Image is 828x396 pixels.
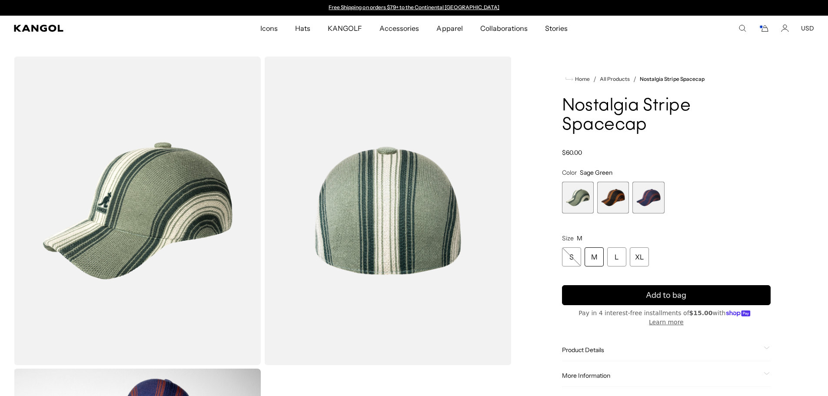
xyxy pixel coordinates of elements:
[562,372,760,379] span: More Information
[436,16,462,41] span: Apparel
[562,169,577,176] span: Color
[480,16,528,41] span: Collaborations
[758,24,769,32] button: Cart
[371,16,428,41] a: Accessories
[252,16,286,41] a: Icons
[632,182,664,213] label: Hazy Indigo
[562,285,771,305] button: Add to bag
[781,24,789,32] a: Account
[264,57,511,365] img: color-sage-green
[14,57,261,365] img: color-sage-green
[545,16,568,41] span: Stories
[577,234,582,242] span: M
[379,16,419,41] span: Accessories
[630,247,649,266] div: XL
[562,182,594,213] div: 1 of 3
[597,182,629,213] label: Black
[562,346,760,354] span: Product Details
[319,16,371,41] a: KANGOLF
[295,16,310,41] span: Hats
[472,16,536,41] a: Collaborations
[562,182,594,213] label: Sage Green
[428,16,471,41] a: Apparel
[325,4,504,11] div: Announcement
[573,76,590,82] span: Home
[632,182,664,213] div: 3 of 3
[738,24,746,32] summary: Search here
[565,75,590,83] a: Home
[585,247,604,266] div: M
[630,74,636,84] li: /
[325,4,504,11] div: 1 of 2
[328,16,362,41] span: KANGOLF
[329,4,499,10] a: Free Shipping on orders $79+ to the Continental [GEOGRAPHIC_DATA]
[646,290,686,301] span: Add to bag
[260,16,278,41] span: Icons
[640,76,705,82] a: Nostalgia Stripe Spacecap
[590,74,596,84] li: /
[562,234,574,242] span: Size
[562,74,771,84] nav: breadcrumbs
[14,25,172,32] a: Kangol
[562,247,581,266] div: S
[325,4,504,11] slideshow-component: Announcement bar
[562,149,582,156] span: $60.00
[536,16,576,41] a: Stories
[562,97,771,135] h1: Nostalgia Stripe Spacecap
[607,247,626,266] div: L
[801,24,814,32] button: USD
[286,16,319,41] a: Hats
[580,169,612,176] span: Sage Green
[597,182,629,213] div: 2 of 3
[600,76,630,82] a: All Products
